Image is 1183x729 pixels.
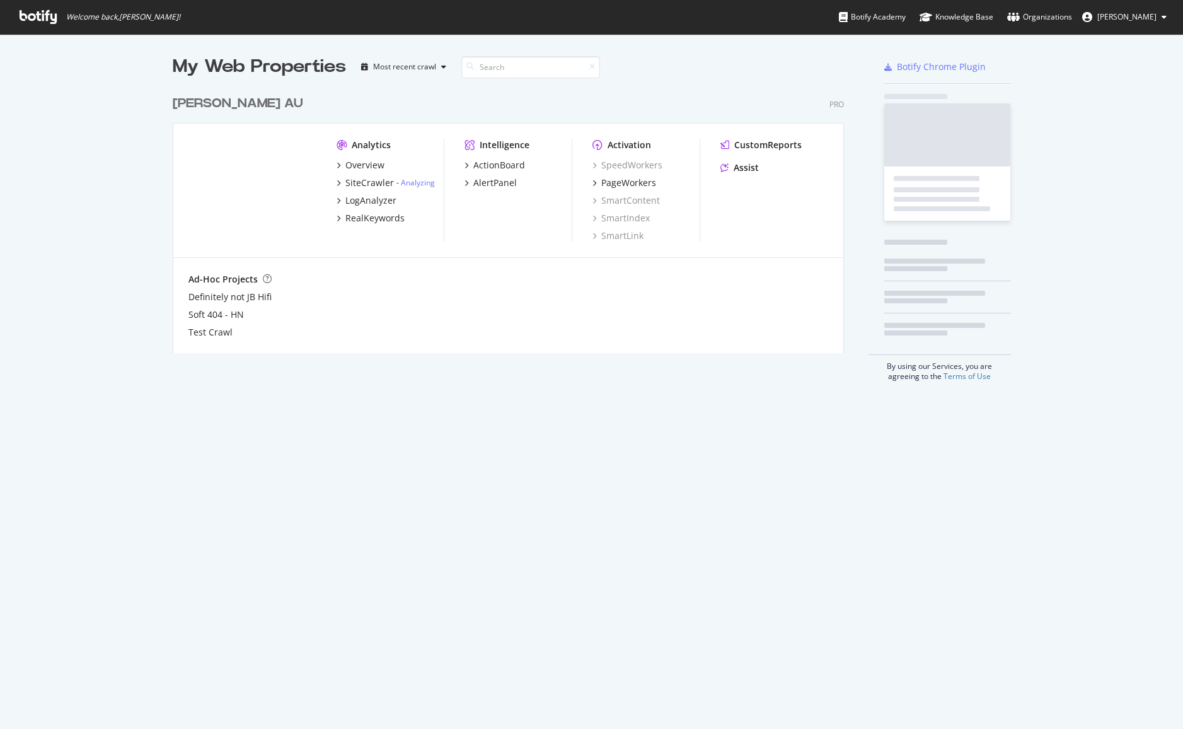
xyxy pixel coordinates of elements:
[345,177,394,189] div: SiteCrawler
[592,230,643,242] a: SmartLink
[592,194,660,207] a: SmartContent
[66,12,180,22] span: Welcome back, [PERSON_NAME] !
[720,139,802,151] a: CustomReports
[373,63,436,71] div: Most recent crawl
[592,177,656,189] a: PageWorkers
[173,95,303,113] div: [PERSON_NAME] AU
[734,161,759,174] div: Assist
[601,177,656,189] div: PageWorkers
[473,177,517,189] div: AlertPanel
[337,159,384,172] a: Overview
[188,273,258,286] div: Ad-Hoc Projects
[465,159,525,172] a: ActionBoard
[868,354,1011,382] div: By using our Services, you are agreeing to the
[188,326,233,339] a: Test Crawl
[396,177,435,188] div: -
[897,61,986,73] div: Botify Chrome Plugin
[608,139,651,151] div: Activation
[592,159,662,172] a: SpeedWorkers
[1097,11,1157,22] span: Jill Campbell
[356,57,451,77] button: Most recent crawl
[473,159,525,172] div: ActionBoard
[337,194,396,207] a: LogAnalyzer
[337,177,435,189] a: SiteCrawler- Analyzing
[920,11,993,23] div: Knowledge Base
[345,212,405,225] div: RealKeywords
[188,291,272,303] a: Definitely not JB Hifi
[173,79,854,353] div: grid
[188,308,244,321] a: Soft 404 - HN
[944,371,991,382] a: Terms of Use
[884,61,986,73] a: Botify Chrome Plugin
[734,139,802,151] div: CustomReports
[461,56,600,78] input: Search
[1007,11,1072,23] div: Organizations
[345,159,384,172] div: Overview
[839,11,906,23] div: Botify Academy
[188,139,316,241] img: harveynorman.com.au
[720,161,759,174] a: Assist
[352,139,391,151] div: Analytics
[173,54,346,79] div: My Web Properties
[345,194,396,207] div: LogAnalyzer
[592,212,650,225] a: SmartIndex
[465,177,517,189] a: AlertPanel
[480,139,529,151] div: Intelligence
[1072,7,1177,27] button: [PERSON_NAME]
[173,95,308,113] a: [PERSON_NAME] AU
[829,99,844,110] div: Pro
[337,212,405,225] a: RealKeywords
[401,177,435,188] a: Analyzing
